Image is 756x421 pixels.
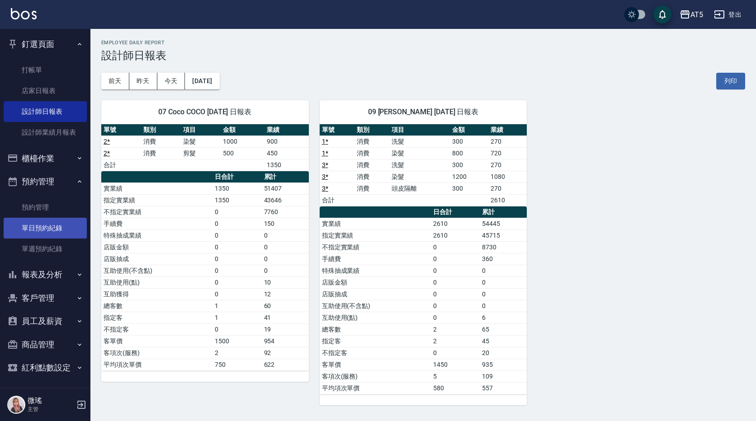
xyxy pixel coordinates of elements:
td: 0 [213,229,262,241]
td: 消費 [354,182,389,194]
span: 07 Coco COCO [DATE] 日報表 [112,108,298,117]
td: 指定客 [320,335,431,347]
td: 總客數 [101,300,213,312]
td: 客單價 [101,335,213,347]
a: 設計師業績月報表 [4,122,87,143]
td: 0 [262,229,309,241]
td: 1000 [221,136,265,147]
td: 平均項次單價 [101,359,213,370]
td: 2610 [431,218,480,229]
a: 設計師日報表 [4,101,87,122]
a: 預約管理 [4,197,87,218]
td: 12 [262,288,309,300]
td: 0 [262,241,309,253]
td: 0 [480,265,527,276]
td: 互助使用(點) [320,312,431,323]
a: 單日預約紀錄 [4,218,87,239]
td: 2610 [488,194,527,206]
td: 300 [450,182,488,194]
td: 300 [450,136,488,147]
td: 65 [480,323,527,335]
td: 0 [213,241,262,253]
td: 0 [213,253,262,265]
button: 前天 [101,73,129,89]
td: 1 [213,312,262,323]
td: 消費 [141,136,181,147]
td: 實業績 [320,218,431,229]
td: 1200 [450,171,488,182]
th: 項目 [181,124,221,136]
td: 0 [213,206,262,218]
td: 1350 [265,159,308,171]
button: 員工及薪資 [4,309,87,333]
td: 8730 [480,241,527,253]
td: 不指定客 [320,347,431,359]
td: 19 [262,323,309,335]
td: 手續費 [101,218,213,229]
div: AT5 [690,9,703,20]
button: 櫃檯作業 [4,147,87,170]
td: 0 [431,312,480,323]
td: 合計 [101,159,141,171]
span: 09 [PERSON_NAME] [DATE] 日報表 [331,108,516,117]
table: a dense table [101,171,309,371]
td: 20 [480,347,527,359]
button: save [653,5,671,23]
td: 109 [480,370,527,382]
td: 800 [450,147,488,159]
td: 41 [262,312,309,323]
table: a dense table [320,124,527,206]
td: 900 [265,136,308,147]
button: 登出 [710,6,745,23]
td: 0 [262,265,309,276]
td: 450 [265,147,308,159]
td: 頭皮隔離 [389,182,450,194]
table: a dense table [320,206,527,394]
td: 互助獲得 [101,288,213,300]
td: 0 [480,300,527,312]
td: 51407 [262,182,309,194]
td: 0 [213,265,262,276]
td: 7760 [262,206,309,218]
td: 0 [431,241,480,253]
td: 43646 [262,194,309,206]
button: 列印 [716,73,745,89]
td: 2 [431,335,480,347]
img: Logo [11,8,37,19]
th: 累計 [480,206,527,218]
td: 45715 [480,229,527,241]
td: 1080 [488,171,527,182]
td: 店販抽成 [101,253,213,265]
td: 不指定實業績 [101,206,213,218]
td: 總客數 [320,323,431,335]
td: 0 [262,253,309,265]
td: 不指定實業績 [320,241,431,253]
td: 指定客 [101,312,213,323]
th: 業績 [265,124,308,136]
td: 150 [262,218,309,229]
td: 客項次(服務) [320,370,431,382]
td: 0 [431,265,480,276]
td: 染髮 [389,147,450,159]
td: 特殊抽成業績 [320,265,431,276]
h3: 設計師日報表 [101,49,745,62]
td: 2 [431,323,480,335]
td: 580 [431,382,480,394]
p: 主管 [28,405,74,413]
td: 互助使用(不含點) [320,300,431,312]
td: 0 [431,347,480,359]
button: AT5 [676,5,707,24]
td: 1 [213,300,262,312]
td: 1500 [213,335,262,347]
td: 客單價 [320,359,431,370]
th: 日合計 [431,206,480,218]
td: 0 [213,323,262,335]
td: 45 [480,335,527,347]
th: 類別 [141,124,181,136]
td: 互助使用(不含點) [101,265,213,276]
td: 2 [213,347,262,359]
td: 954 [262,335,309,347]
td: 622 [262,359,309,370]
td: 720 [488,147,527,159]
td: 洗髮 [389,136,450,147]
